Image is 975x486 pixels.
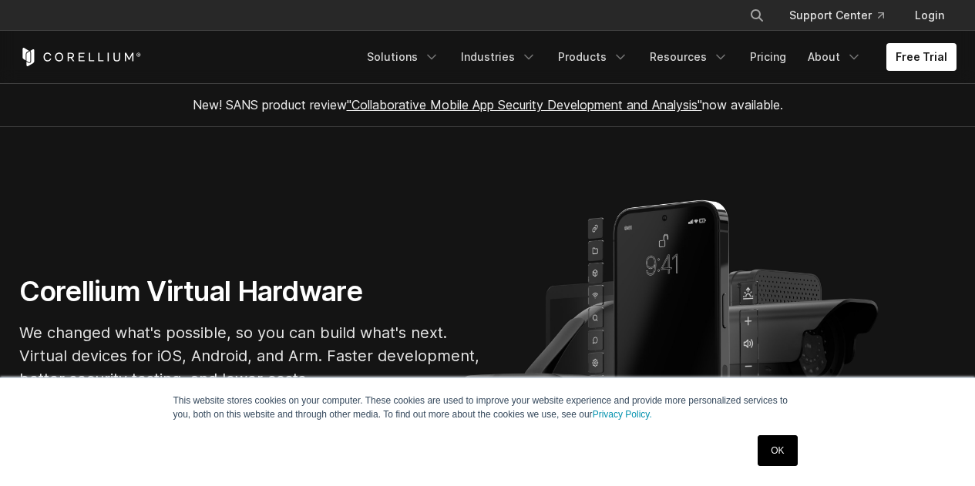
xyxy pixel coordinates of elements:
div: Navigation Menu [731,2,957,29]
p: We changed what's possible, so you can build what's next. Virtual devices for iOS, Android, and A... [19,321,482,390]
button: Search [743,2,771,29]
a: Resources [640,43,738,71]
a: Corellium Home [19,48,142,66]
a: Free Trial [886,43,957,71]
a: "Collaborative Mobile App Security Development and Analysis" [347,97,702,112]
a: Industries [452,43,546,71]
a: Login [903,2,957,29]
a: Privacy Policy. [593,409,652,420]
a: About [798,43,871,71]
a: Support Center [777,2,896,29]
a: Products [549,43,637,71]
a: OK [758,435,797,466]
h1: Corellium Virtual Hardware [19,274,482,309]
div: Navigation Menu [358,43,957,71]
a: Pricing [741,43,795,71]
span: New! SANS product review now available. [193,97,783,112]
p: This website stores cookies on your computer. These cookies are used to improve your website expe... [173,394,802,421]
a: Solutions [358,43,449,71]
